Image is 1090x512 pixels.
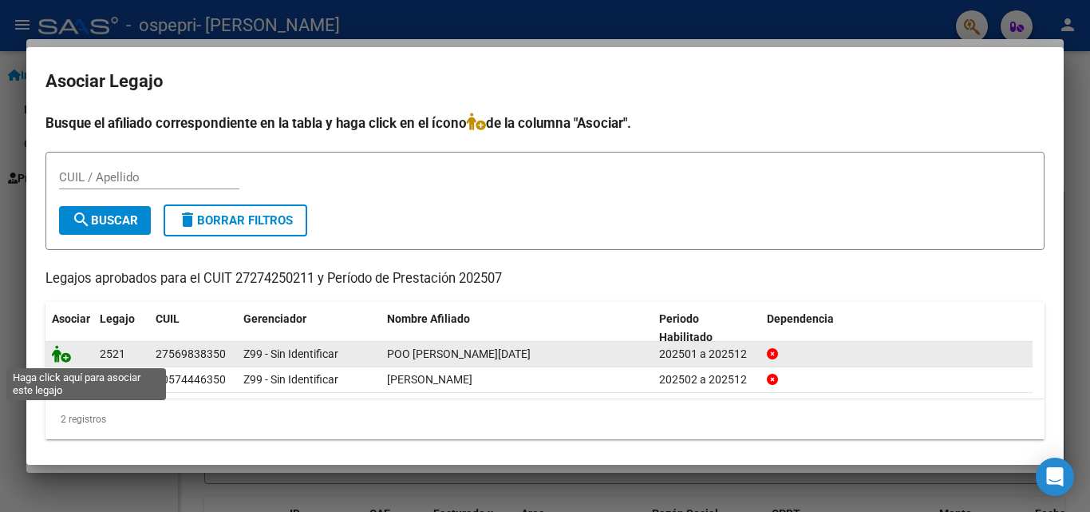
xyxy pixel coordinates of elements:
span: CUIL [156,312,180,325]
span: Borrar Filtros [178,213,293,228]
span: 2791 [100,373,125,386]
span: Buscar [72,213,138,228]
button: Buscar [59,206,151,235]
span: Legajo [100,312,135,325]
div: 2 registros [45,399,1045,439]
span: Nombre Afiliado [387,312,470,325]
span: Z99 - Sin Identificar [243,373,338,386]
datatable-header-cell: Asociar [45,302,93,355]
mat-icon: search [72,210,91,229]
h4: Busque el afiliado correspondiente en la tabla y haga click en el ícono de la columna "Asociar". [45,113,1045,133]
span: Asociar [52,312,90,325]
span: Periodo Habilitado [659,312,713,343]
span: Dependencia [767,312,834,325]
datatable-header-cell: Dependencia [760,302,1033,355]
span: 2521 [100,347,125,360]
datatable-header-cell: Nombre Afiliado [381,302,653,355]
datatable-header-cell: Gerenciador [237,302,381,355]
p: Legajos aprobados para el CUIT 27274250211 y Período de Prestación 202507 [45,269,1045,289]
div: 202501 a 202512 [659,345,754,363]
mat-icon: delete [178,210,197,229]
datatable-header-cell: CUIL [149,302,237,355]
span: JELVEZ VILLALBA LEON [387,373,472,386]
h2: Asociar Legajo [45,66,1045,97]
div: 20574446350 [156,371,226,389]
span: POO CONSTANZA LUCIA [387,347,531,360]
button: Borrar Filtros [164,204,307,236]
datatable-header-cell: Legajo [93,302,149,355]
div: 27569838350 [156,345,226,363]
span: Gerenciador [243,312,306,325]
span: Z99 - Sin Identificar [243,347,338,360]
div: 202502 a 202512 [659,371,754,389]
div: Open Intercom Messenger [1036,458,1074,496]
datatable-header-cell: Periodo Habilitado [653,302,760,355]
